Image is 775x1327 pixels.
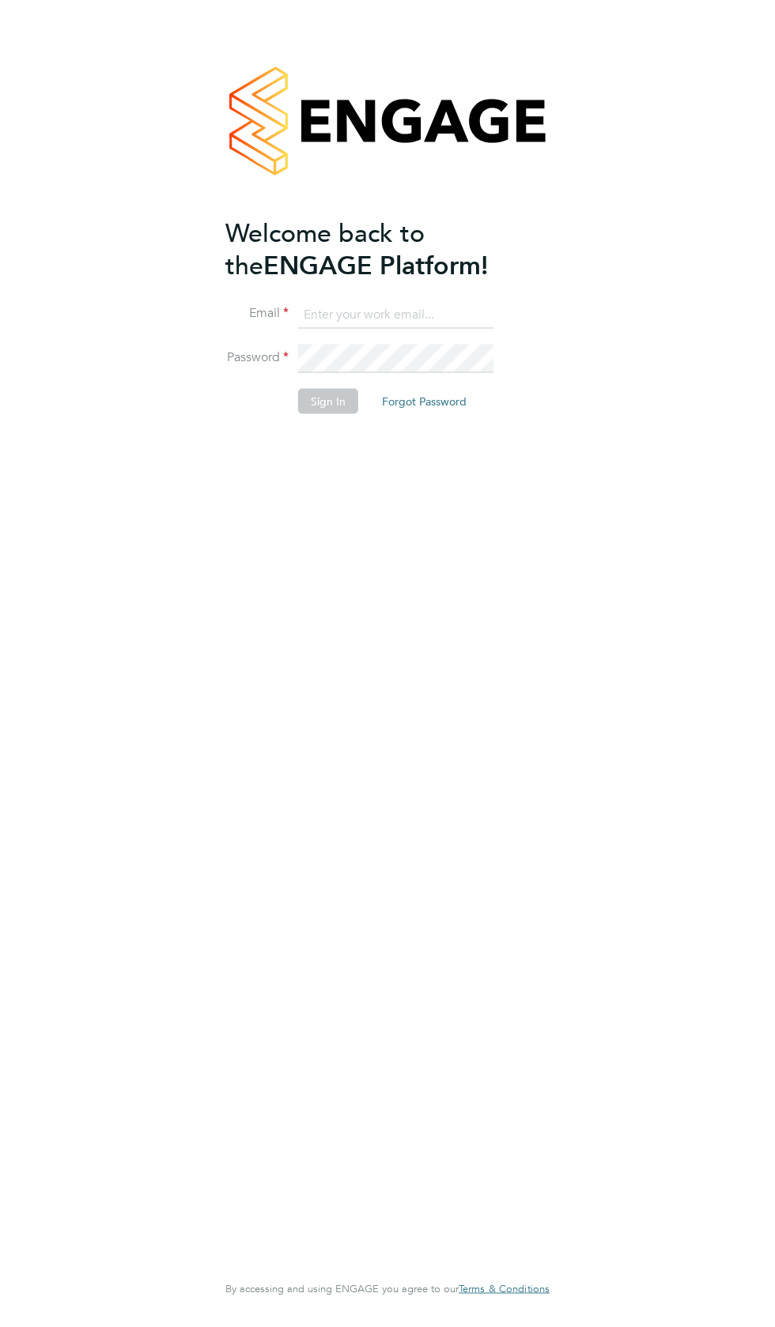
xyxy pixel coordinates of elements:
[369,389,479,414] button: Forgot Password
[225,1282,550,1295] span: By accessing and using ENGAGE you agree to our
[298,300,493,329] input: Enter your work email...
[459,1282,550,1295] span: Terms & Conditions
[225,217,425,281] span: Welcome back to the
[459,1283,550,1295] a: Terms & Conditions
[225,305,289,322] label: Email
[298,389,358,414] button: Sign In
[225,349,289,366] label: Password
[225,217,534,281] h2: ENGAGE Platform!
